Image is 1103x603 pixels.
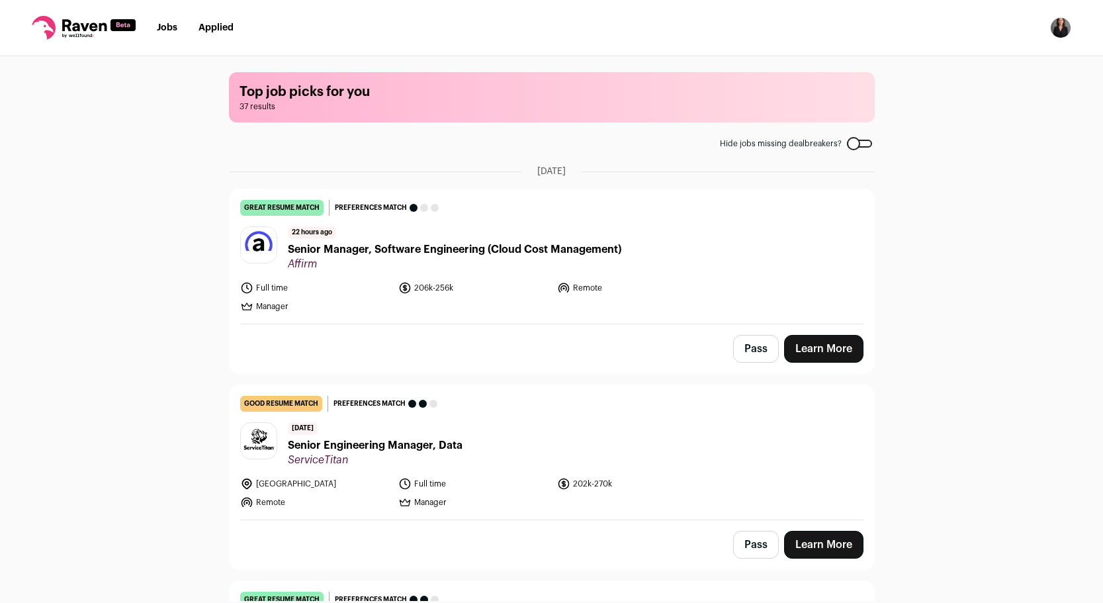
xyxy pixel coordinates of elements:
a: Learn More [784,335,863,363]
div: good resume match [240,396,322,412]
span: Hide jobs missing dealbreakers? [720,138,842,149]
img: b8aebdd1f910e78187220eb90cc21d50074b3a99d53b240b52f0c4a299e1e609.jpg [241,227,277,263]
a: Learn More [784,531,863,559]
span: Preferences match [333,397,406,410]
img: 11746653-medium_jpg [1050,17,1071,38]
li: [GEOGRAPHIC_DATA] [240,477,391,490]
span: Preferences match [335,201,407,214]
a: great resume match Preferences match 22 hours ago Senior Manager, Software Engineering (Cloud Cos... [230,189,874,324]
button: Pass [733,335,779,363]
span: [DATE] [537,165,566,178]
h1: Top job picks for you [240,83,864,101]
span: [DATE] [288,422,318,435]
img: 904cd390969cbc9b1968fb42a9ddc32a5c0bc9de3fa9900a00b107ae02b2c7c0.png [241,425,277,457]
button: Pass [733,531,779,559]
a: Applied [199,23,234,32]
span: Senior Manager, Software Engineering (Cloud Cost Management) [288,242,621,257]
li: 202k-270k [557,477,708,490]
li: Manager [398,496,549,509]
a: good resume match Preferences match [DATE] Senior Engineering Manager, Data ServiceTitan [GEOGRAP... [230,385,874,520]
li: 206k-256k [398,281,549,295]
li: Full time [240,281,391,295]
li: Remote [557,281,708,295]
li: Remote [240,496,391,509]
span: 22 hours ago [288,226,336,239]
div: great resume match [240,200,324,216]
span: ServiceTitan [288,453,463,467]
li: Manager [240,300,391,313]
button: Open dropdown [1050,17,1071,38]
span: Affirm [288,257,621,271]
a: Jobs [157,23,177,32]
li: Full time [398,477,549,490]
span: Senior Engineering Manager, Data [288,438,463,453]
span: 37 results [240,101,864,112]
